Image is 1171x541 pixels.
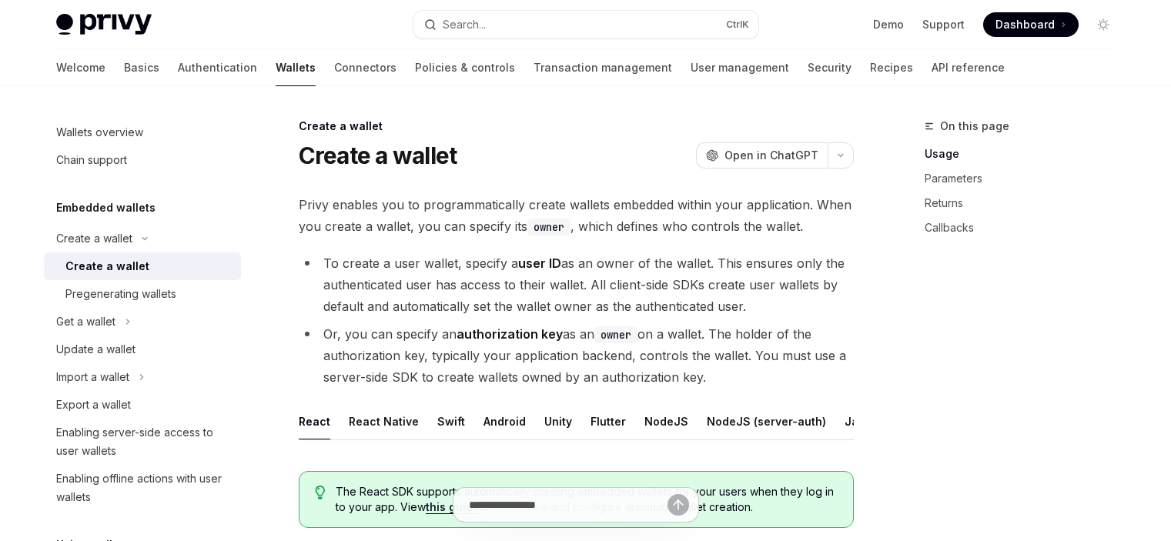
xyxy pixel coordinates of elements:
a: Callbacks [925,215,1128,240]
a: Connectors [334,49,396,86]
h5: Embedded wallets [56,199,156,217]
code: owner [594,326,637,343]
a: Pregenerating wallets [44,280,241,308]
button: Open in ChatGPT [696,142,828,169]
strong: authorization key [457,326,563,342]
a: Dashboard [983,12,1079,37]
button: Android [483,403,526,439]
div: Create a wallet [299,119,854,134]
li: Or, you can specify an as an on a wallet. The holder of the authorization key, typically your app... [299,323,854,388]
a: Enabling server-side access to user wallets [44,419,241,465]
div: Pregenerating wallets [65,285,176,303]
a: Policies & controls [415,49,515,86]
div: Update a wallet [56,340,136,359]
div: Export a wallet [56,396,131,414]
a: Wallets overview [44,119,241,146]
strong: user ID [518,255,561,271]
a: Basics [124,49,159,86]
a: Welcome [56,49,105,86]
a: Returns [925,191,1128,215]
a: Wallets [276,49,316,86]
span: Privy enables you to programmatically create wallets embedded within your application. When you c... [299,194,854,237]
span: Ctrl K [726,18,749,31]
button: NodeJS [644,403,688,439]
a: Support [922,17,965,32]
div: Search... [443,15,486,34]
a: Create a wallet [44,252,241,280]
div: Get a wallet [56,312,115,331]
a: Usage [925,142,1128,166]
a: API reference [932,49,1005,86]
button: Unity [544,403,572,439]
button: Toggle dark mode [1091,12,1116,37]
a: Demo [873,17,904,32]
div: Import a wallet [56,368,129,386]
div: Enabling offline actions with user wallets [56,469,232,506]
div: Create a wallet [65,257,149,276]
div: Wallets overview [56,123,143,142]
a: Enabling offline actions with user wallets [44,465,241,511]
a: Authentication [178,49,257,86]
button: Swift [437,403,465,439]
a: Recipes [870,49,913,86]
span: Open in ChatGPT [724,148,818,163]
a: Security [808,49,851,86]
div: Chain support [56,151,127,169]
a: Export a wallet [44,391,241,419]
button: Create a wallet [44,225,241,252]
button: NodeJS (server-auth) [707,403,826,439]
span: Dashboard [995,17,1055,32]
a: User management [691,49,789,86]
a: Parameters [925,166,1128,191]
img: light logo [56,14,152,35]
button: Get a wallet [44,308,241,336]
button: Send message [667,494,689,516]
h1: Create a wallet [299,142,457,169]
button: Flutter [591,403,626,439]
code: owner [527,219,570,235]
button: Java [845,403,872,439]
a: Transaction management [534,49,672,86]
button: Import a wallet [44,363,241,391]
div: Enabling server-side access to user wallets [56,423,232,460]
button: React [299,403,330,439]
button: Search...CtrlK [413,11,758,38]
a: Update a wallet [44,336,241,363]
span: On this page [940,117,1009,135]
a: Chain support [44,146,241,174]
button: React Native [349,403,419,439]
input: Ask a question... [469,488,667,522]
li: To create a user wallet, specify a as an owner of the wallet. This ensures only the authenticated... [299,252,854,317]
div: Create a wallet [56,229,132,248]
